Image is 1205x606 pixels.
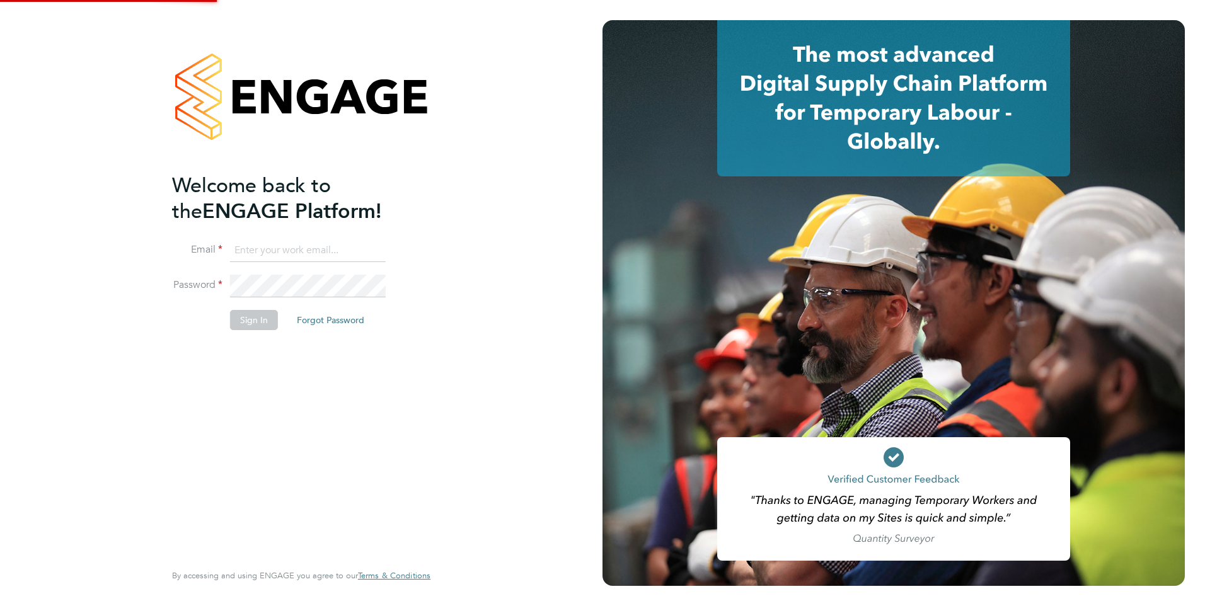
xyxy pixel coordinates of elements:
label: Password [172,278,222,292]
span: Terms & Conditions [358,570,430,581]
span: Welcome back to the [172,173,331,224]
a: Terms & Conditions [358,571,430,581]
h2: ENGAGE Platform! [172,173,418,224]
label: Email [172,243,222,256]
button: Forgot Password [287,310,374,330]
button: Sign In [230,310,278,330]
span: By accessing and using ENGAGE you agree to our [172,570,430,581]
input: Enter your work email... [230,239,386,262]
